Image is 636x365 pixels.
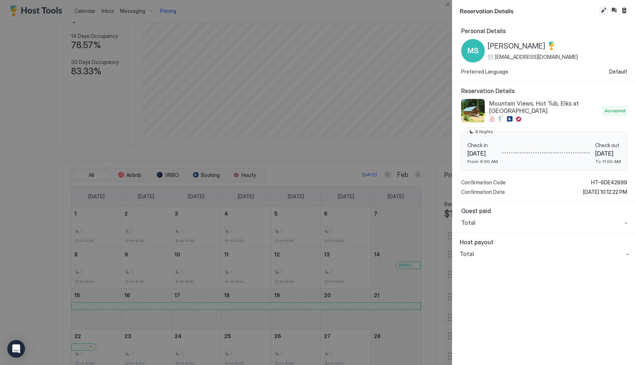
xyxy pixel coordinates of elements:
[461,87,627,95] span: Reservation Details
[605,107,625,114] span: Accepted
[620,6,629,15] button: Cancel reservation
[609,68,627,75] span: Default
[625,219,627,226] span: -
[599,6,608,15] button: Edit reservation
[626,250,629,258] span: -
[495,54,578,60] span: [EMAIL_ADDRESS][DOMAIN_NAME]
[461,189,505,195] span: Confirmation Date
[461,207,627,215] span: Guest paid
[467,150,498,157] span: [DATE]
[461,27,627,35] span: Personal Details
[460,250,474,258] span: Total
[475,128,493,135] span: 8 Nights
[595,150,621,157] span: [DATE]
[461,68,508,75] span: Preferred Language
[461,179,506,186] span: Confirmation Code
[595,142,621,149] span: Check out
[467,159,498,164] span: From 4:00 AM
[467,45,478,56] span: MS
[461,219,476,226] span: Total
[461,99,485,123] div: listing image
[489,100,600,114] span: Mountain Views, Hot Tub, Elks at [GEOGRAPHIC_DATA]
[460,238,629,246] span: Host payout
[488,42,545,51] span: [PERSON_NAME]
[595,159,621,164] span: To 11:00 AM
[591,179,627,186] span: HT-6DE42899
[460,6,598,15] span: Reservation Details
[583,189,627,195] span: [DATE] 10:12:22 PM
[7,340,25,358] div: Open Intercom Messenger
[609,6,618,15] button: Inbox
[467,142,498,149] span: Check in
